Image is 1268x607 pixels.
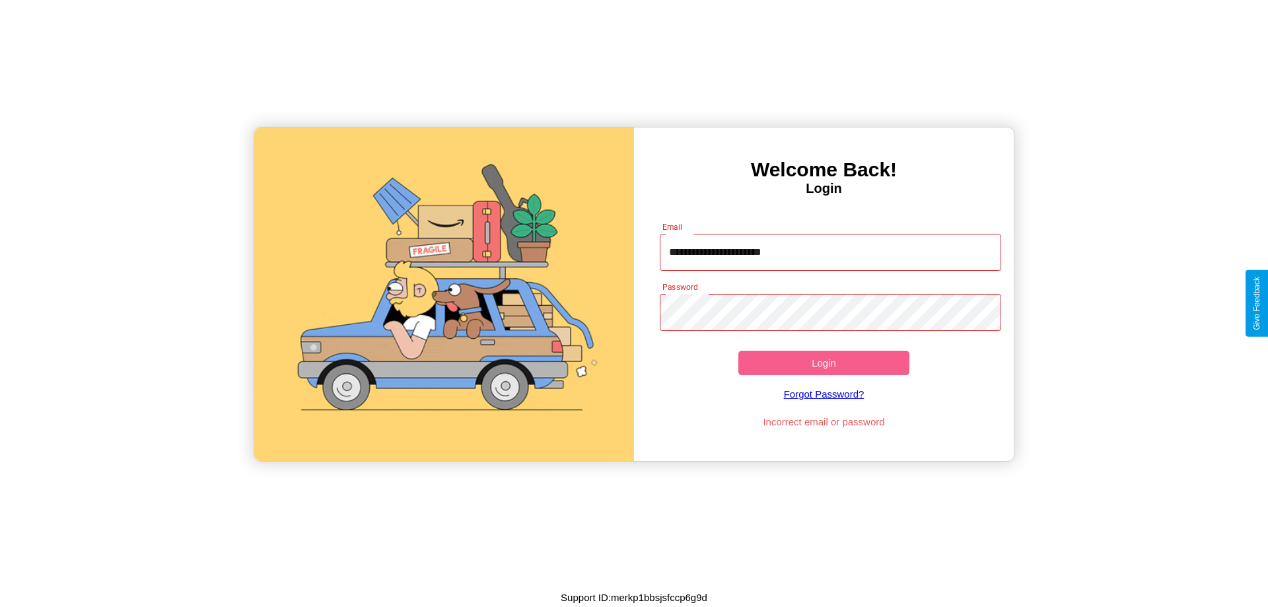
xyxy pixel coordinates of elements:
label: Email [662,221,683,232]
img: gif [254,127,634,461]
p: Support ID: merkp1bbsjsfccp6g9d [561,589,707,606]
h4: Login [634,181,1014,196]
button: Login [738,351,909,375]
label: Password [662,281,697,293]
p: Incorrect email or password [653,413,995,431]
a: Forgot Password? [653,375,995,413]
h3: Welcome Back! [634,159,1014,181]
div: Give Feedback [1252,277,1261,330]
